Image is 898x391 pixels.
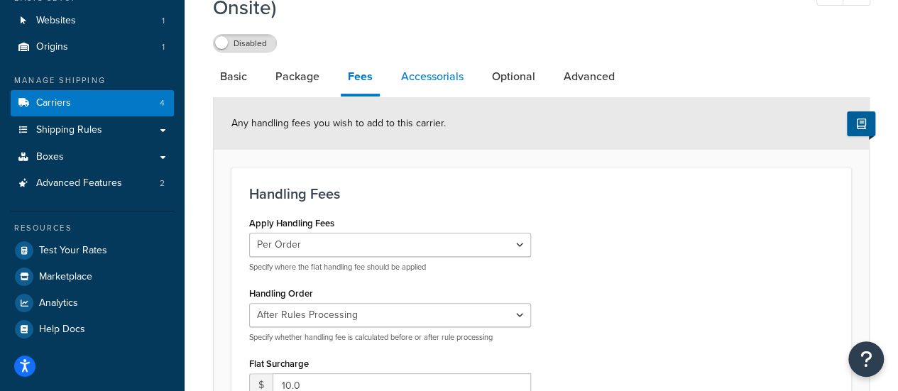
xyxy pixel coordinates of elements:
label: Handling Order [249,288,313,299]
a: Shipping Rules [11,117,174,143]
label: Disabled [214,35,276,52]
span: Test Your Rates [39,245,107,257]
a: Help Docs [11,316,174,342]
span: Any handling fees you wish to add to this carrier. [231,116,446,131]
span: 4 [160,97,165,109]
a: Advanced [557,60,622,94]
span: Websites [36,15,76,27]
span: Shipping Rules [36,124,102,136]
a: Basic [213,60,254,94]
label: Apply Handling Fees [249,218,334,228]
li: Carriers [11,90,174,116]
span: Marketplace [39,271,92,283]
a: Advanced Features2 [11,170,174,197]
span: Boxes [36,151,64,163]
span: 2 [160,177,165,189]
a: Boxes [11,144,174,170]
button: Open Resource Center [848,341,884,377]
span: Origins [36,41,68,53]
a: Carriers4 [11,90,174,116]
a: Accessorials [394,60,471,94]
a: Test Your Rates [11,238,174,263]
a: Origins1 [11,34,174,60]
li: Websites [11,8,174,34]
a: Package [268,60,327,94]
div: Manage Shipping [11,75,174,87]
button: Show Help Docs [847,111,875,136]
li: Origins [11,34,174,60]
a: Analytics [11,290,174,316]
label: Flat Surcharge [249,358,309,369]
span: Analytics [39,297,78,309]
span: 1 [162,15,165,27]
h3: Handling Fees [249,186,833,202]
a: Marketplace [11,264,174,290]
div: Resources [11,222,174,234]
p: Specify where the flat handling fee should be applied [249,262,531,272]
p: Specify whether handling fee is calculated before or after rule processing [249,332,531,343]
a: Fees [341,60,380,97]
span: Help Docs [39,324,85,336]
span: 1 [162,41,165,53]
a: Optional [485,60,542,94]
a: Websites1 [11,8,174,34]
li: Advanced Features [11,170,174,197]
span: Carriers [36,97,71,109]
span: Advanced Features [36,177,122,189]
